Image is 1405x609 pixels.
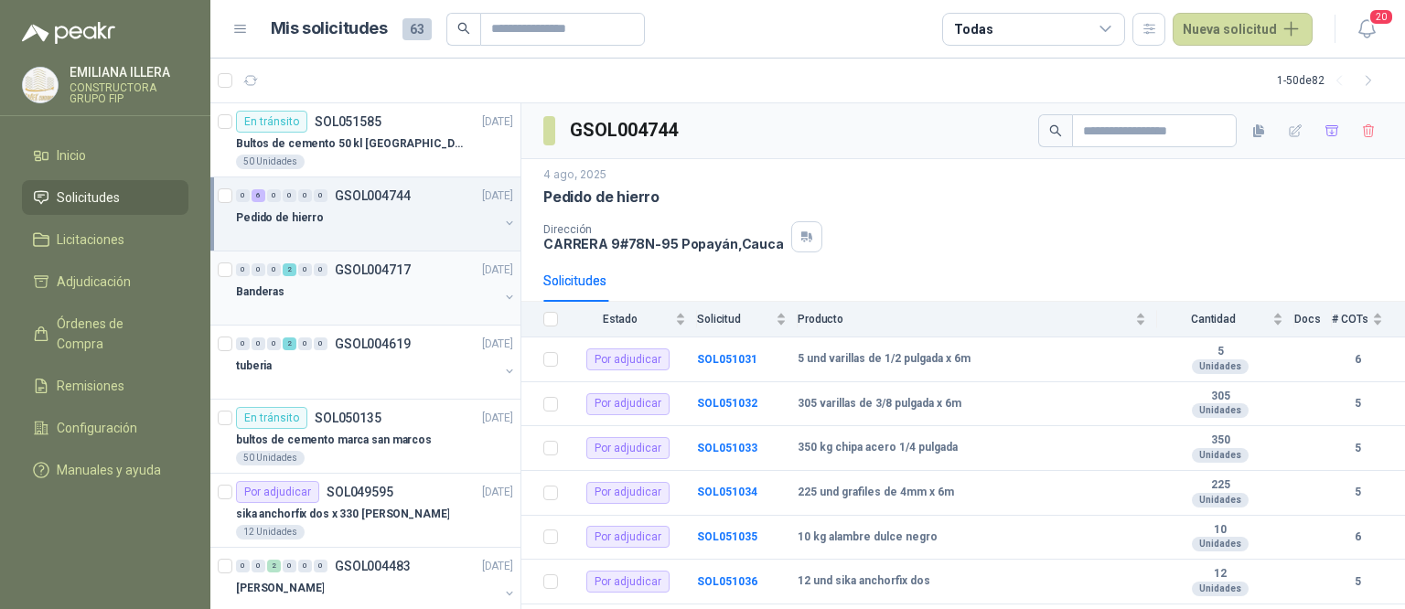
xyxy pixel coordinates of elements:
a: 0 0 0 2 0 0 GSOL004619[DATE] tuberia [236,333,517,391]
div: 2 [283,263,296,276]
div: Solicitudes [543,271,606,291]
b: 5 und varillas de 1/2 pulgada x 6m [798,352,971,367]
p: [DATE] [482,336,513,353]
p: Dirección [543,223,784,236]
b: 6 [1332,529,1383,546]
div: En tránsito [236,407,307,429]
a: Órdenes de Compra [22,306,188,361]
div: Por adjudicar [236,481,319,503]
p: GSOL004483 [335,560,411,572]
b: 10 kg alambre dulce negro [798,530,938,545]
div: 0 [298,189,312,202]
div: 50 Unidades [236,155,305,169]
p: SOL050135 [315,411,381,424]
div: 0 [298,560,312,572]
a: Licitaciones [22,222,188,257]
div: 0 [252,263,265,276]
span: search [1049,124,1062,137]
div: 2 [283,337,296,350]
b: 5 [1157,345,1283,359]
b: 10 [1157,523,1283,538]
span: Configuración [57,418,137,438]
span: Estado [569,313,671,326]
b: 305 varillas de 3/8 pulgada x 6m [798,397,961,411]
img: Company Logo [23,68,58,102]
b: 12 und sika anchorfix dos [798,574,930,589]
div: 0 [267,337,281,350]
a: SOL051036 [697,575,757,588]
a: SOL051032 [697,397,757,410]
div: Por adjudicar [586,437,670,459]
div: Todas [954,19,992,39]
b: 5 [1332,484,1383,501]
span: 63 [402,18,432,40]
b: SOL051031 [697,353,757,366]
p: [DATE] [482,558,513,575]
a: SOL051033 [697,442,757,454]
a: Inicio [22,138,188,173]
span: Remisiones [57,376,124,396]
a: SOL051035 [697,530,757,543]
a: 0 0 0 2 0 0 GSOL004717[DATE] Banderas [236,259,517,317]
div: 0 [236,560,250,572]
span: Licitaciones [57,230,124,250]
span: Solicitudes [57,187,120,208]
p: [DATE] [482,484,513,501]
div: Unidades [1192,359,1249,374]
p: GSOL004717 [335,263,411,276]
p: [DATE] [482,262,513,279]
a: SOL051034 [697,486,757,498]
p: [DATE] [482,113,513,131]
div: 0 [314,337,327,350]
span: Cantidad [1157,313,1269,326]
div: 0 [252,337,265,350]
div: 0 [298,337,312,350]
div: 0 [236,189,250,202]
div: 0 [314,263,327,276]
div: Unidades [1192,537,1249,551]
div: Unidades [1192,448,1249,463]
h1: Mis solicitudes [271,16,388,42]
b: 12 [1157,567,1283,582]
span: # COTs [1332,313,1368,326]
div: Por adjudicar [586,393,670,415]
div: Por adjudicar [586,526,670,548]
p: SOL049595 [327,486,393,498]
img: Logo peakr [22,22,115,44]
span: Órdenes de Compra [57,314,171,354]
a: 0 6 0 0 0 0 GSOL004744[DATE] Pedido de hierro [236,185,517,243]
p: sika anchorfix dos x 330 [PERSON_NAME] [236,506,449,523]
span: search [457,22,470,35]
div: 12 Unidades [236,525,305,540]
div: Por adjudicar [586,571,670,593]
div: 0 [298,263,312,276]
th: # COTs [1332,302,1405,337]
div: Unidades [1192,582,1249,596]
div: 0 [267,263,281,276]
p: CARRERA 9#78N-95 Popayán , Cauca [543,236,784,251]
b: 305 [1157,390,1283,404]
button: 20 [1350,13,1383,46]
p: CONSTRUCTORA GRUPO FIP [70,82,188,104]
div: Unidades [1192,403,1249,418]
a: En tránsitoSOL051585[DATE] Bultos de cemento 50 kl [GEOGRAPHIC_DATA]50 Unidades [210,103,520,177]
span: Inicio [57,145,86,166]
div: 0 [314,560,327,572]
p: Pedido de hierro [543,187,660,207]
div: Por adjudicar [586,348,670,370]
b: 5 [1332,395,1383,412]
p: [DATE] [482,410,513,427]
div: 1 - 50 de 82 [1277,66,1383,95]
b: 6 [1332,351,1383,369]
b: 5 [1332,573,1383,591]
p: Bultos de cemento 50 kl [GEOGRAPHIC_DATA] [236,135,464,153]
th: Estado [569,302,697,337]
div: 0 [236,337,250,350]
span: 20 [1368,8,1394,26]
p: bultos de cemento marca san marcos [236,432,432,449]
a: Manuales y ayuda [22,453,188,487]
h3: GSOL004744 [570,116,681,144]
b: 350 [1157,433,1283,448]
